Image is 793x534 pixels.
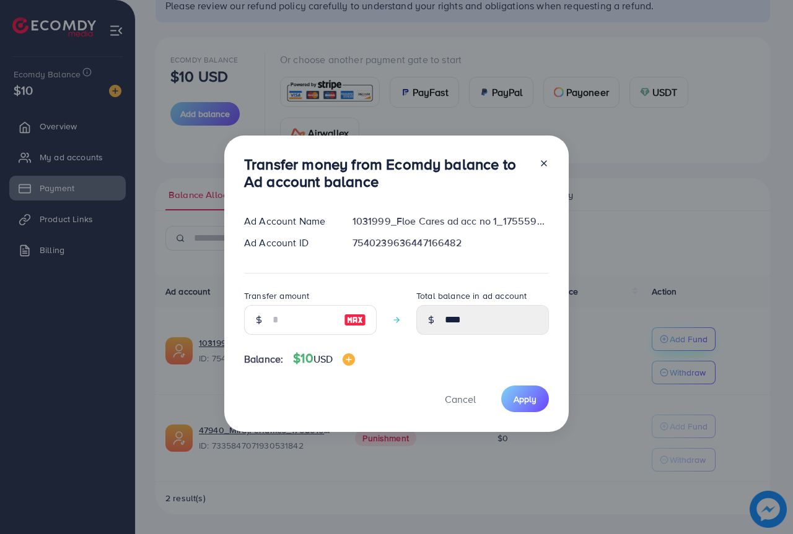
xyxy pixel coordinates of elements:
[429,385,491,412] button: Cancel
[416,290,527,302] label: Total balance in ad account
[343,236,559,250] div: 7540239636447166482
[445,392,476,406] span: Cancel
[343,214,559,228] div: 1031999_Floe Cares ad acc no 1_1755598915786
[293,351,355,366] h4: $10
[234,236,343,250] div: Ad Account ID
[343,353,355,366] img: image
[344,312,366,327] img: image
[514,393,537,405] span: Apply
[234,214,343,228] div: Ad Account Name
[313,352,333,366] span: USD
[244,290,309,302] label: Transfer amount
[501,385,549,412] button: Apply
[244,352,283,366] span: Balance:
[244,155,529,191] h3: Transfer money from Ecomdy balance to Ad account balance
